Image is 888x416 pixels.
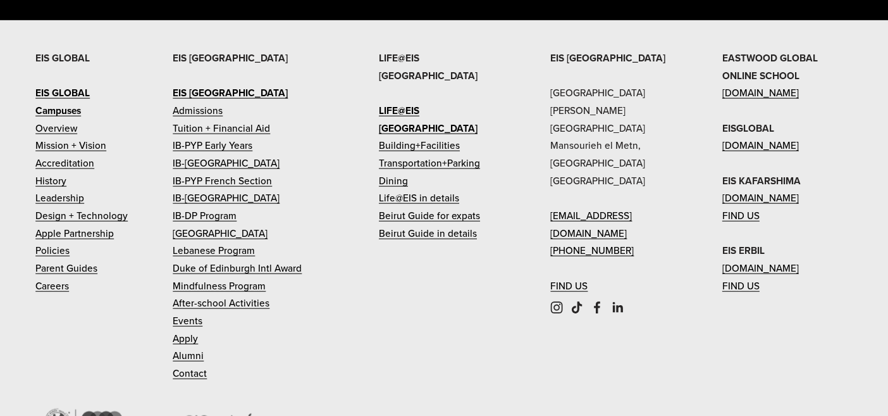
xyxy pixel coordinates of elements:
a: Beirut Guide in details [379,225,477,243]
a: Life@EIS in details [379,189,459,207]
a: Policies [35,242,70,260]
a: FIND US [722,207,760,225]
a: Mission + Vision [35,137,106,154]
strong: Campuses [35,103,81,118]
strong: EIS [GEOGRAPHIC_DATA] [173,51,288,65]
a: Campuses [35,102,81,120]
a: EIS GLOBAL [35,84,90,102]
a: Overview [35,120,77,137]
strong: EASTWOOD GLOBAL ONLINE SCHOOL [722,51,818,83]
a: History [35,172,66,190]
a: [DOMAIN_NAME] [722,260,799,277]
strong: EIS KAFARSHIMA [722,173,801,188]
a: Tuition + Financial Aid [173,120,270,137]
a: Contact [173,365,207,382]
strong: LIFE@EIS [GEOGRAPHIC_DATA] [379,51,478,83]
a: FIND US [550,277,588,295]
a: FIND US [722,277,760,295]
a: Transportation+Parking [379,154,480,172]
a: IB-[GEOGRAPHIC_DATA] [173,189,280,207]
a: [DOMAIN_NAME] [722,189,799,207]
a: [GEOGRAPHIC_DATA] [173,225,268,243]
a: [DOMAIN_NAME] [722,84,799,102]
a: Parent Guides [35,260,97,277]
a: [PHONE_NUMBER] [550,242,634,260]
p: [GEOGRAPHIC_DATA] [PERSON_NAME][GEOGRAPHIC_DATA] Mansourieh el Metn, [GEOGRAPHIC_DATA] [GEOGRAPHI... [550,49,681,294]
a: IB-PYP French Section [173,172,272,190]
strong: EISGLOBAL [722,121,774,136]
a: [DOMAIN_NAME] [722,137,799,154]
a: Instagram [550,301,563,314]
a: Design + Technology [35,207,128,225]
a: Building+Facilities [379,137,460,154]
strong: EIS ERBIL [722,243,765,258]
a: [EMAIL_ADDRESS][DOMAIN_NAME] [550,207,681,242]
strong: EIS [GEOGRAPHIC_DATA] [550,51,665,65]
a: IB-DP Program [173,207,237,225]
a: Careers [35,277,69,295]
a: TikTok [570,301,583,314]
a: Mindfulness Program [173,277,266,295]
a: Events [173,312,202,330]
a: Beirut Guide for expats [379,207,480,225]
a: Accreditation [35,154,94,172]
a: Leadership [35,189,84,207]
a: LinkedIn [611,301,624,314]
a: Admissions [173,102,223,120]
strong: EIS GLOBAL [35,85,90,100]
a: Apply [173,330,198,348]
a: Lebanese Program [173,242,255,260]
a: Apple Partnership [35,225,114,243]
a: LIFE@EIS [GEOGRAPHIC_DATA] [379,102,509,137]
a: After-school Activities [173,294,269,312]
a: Alumni [173,347,204,365]
strong: EIS GLOBAL [35,51,90,65]
a: IB-[GEOGRAPHIC_DATA] [173,154,280,172]
strong: EIS [GEOGRAPHIC_DATA] [173,85,288,100]
a: Facebook [591,301,603,314]
a: EIS [GEOGRAPHIC_DATA] [173,84,288,102]
a: Dining [379,172,408,190]
a: IB-PYP Early Years [173,137,252,154]
strong: LIFE@EIS [GEOGRAPHIC_DATA] [379,103,478,136]
a: Duke of Edinburgh Intl Award [173,260,302,277]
